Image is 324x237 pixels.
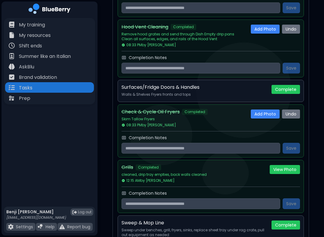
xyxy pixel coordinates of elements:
p: Benji [PERSON_NAME] [6,209,66,214]
p: My training [19,21,45,28]
label: Completion Notes [129,135,167,140]
p: Shift ends [19,42,42,49]
img: file icon [38,224,43,229]
p: Settings [16,224,33,229]
p: Tasks [19,84,32,91]
img: file icon [9,53,15,59]
img: file icon [9,22,15,28]
p: Sweep & Mop Line [121,219,164,226]
label: Completion Notes [129,190,167,196]
img: file icon [59,224,65,229]
p: Remove hood grates and send through Dish Empty drip pans Clean all surfaces, edges, and rails of ... [121,32,246,41]
img: file icon [9,85,15,91]
button: View Photo [270,165,300,174]
button: Add Photo [251,25,280,34]
label: Completion Notes [129,55,167,60]
img: file icon [9,64,15,70]
p: Brand validation [19,74,57,81]
p: Prep [19,95,30,102]
p: Skim Tallow Fryers [121,117,246,121]
span: Completed [136,164,161,170]
span: Log out [78,210,91,214]
p: Hood Vent Cleaning [121,23,168,31]
img: file icon [9,43,15,49]
button: Save [283,198,300,209]
img: logout [72,210,77,214]
button: Undo [282,109,300,118]
button: Save [283,63,300,73]
span: 08:33 PM by [PERSON_NAME] [121,43,176,47]
button: Add Photo [251,109,280,118]
button: Complete [271,85,300,94]
p: Report bug [67,224,90,229]
span: Completed [171,24,196,30]
span: 08:33 PM by [PERSON_NAME] [121,123,176,127]
p: Check & Cycle Oil Fryers [121,108,180,115]
p: Grills [121,164,133,171]
span: Completed [182,109,208,115]
p: cleaned, drip tray empties, back walls cleaned [121,172,265,177]
p: Summer like an Italian [19,53,71,60]
img: file icon [9,74,15,80]
p: Help [46,224,55,229]
button: Save [283,2,300,13]
button: Complete [271,220,300,229]
button: Undo [282,25,300,34]
p: AskBlu [19,63,34,70]
p: Walls & Shelves Fryers fronts and tops [121,92,267,97]
p: [EMAIL_ADDRESS][DOMAIN_NAME] [6,215,66,220]
img: file icon [9,95,15,101]
img: file icon [9,32,15,38]
p: Surfaces/Fridge Doors & Handles [121,84,199,91]
p: My resources [19,32,51,39]
button: Save [283,143,300,154]
img: company logo [28,4,70,16]
img: file icon [8,224,13,229]
span: 12:15 AM by [PERSON_NAME] [121,178,175,183]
